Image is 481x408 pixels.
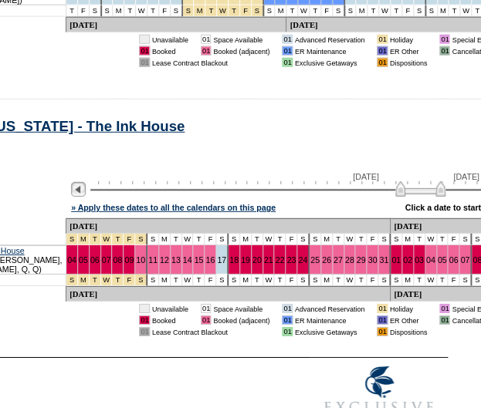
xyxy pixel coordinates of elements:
[66,234,78,245] td: Independence Day 2027
[263,275,275,286] td: W
[378,234,391,245] td: S
[377,304,387,313] td: 01
[124,255,134,265] a: 09
[213,46,269,56] td: Booked (adjacent)
[377,327,387,336] td: 01
[217,255,226,265] a: 17
[71,182,86,197] img: Previous
[344,234,356,245] td: W
[439,304,449,313] td: 01
[78,5,90,17] td: F
[453,172,479,181] span: [DATE]
[377,46,387,56] td: 01
[193,234,205,245] td: T
[282,46,292,56] td: 01
[213,315,269,325] td: Booked (adjacent)
[66,17,286,32] td: [DATE]
[334,255,343,265] a: 27
[377,35,387,44] td: 01
[449,5,460,17] td: T
[367,275,378,286] td: F
[160,255,169,265] a: 12
[286,5,298,17] td: T
[152,327,269,336] td: Lease Contract Blackout
[205,5,217,17] td: Thanksgiving 2026
[201,304,211,313] td: 01
[459,234,472,245] td: S
[152,304,188,313] td: Unavailable
[438,5,449,17] td: M
[148,255,158,265] a: 11
[66,286,391,302] td: [DATE]
[310,255,320,265] a: 25
[439,35,449,44] td: 01
[439,315,449,325] td: 01
[449,255,458,265] a: 06
[321,234,333,245] td: M
[333,275,344,286] td: T
[67,255,76,265] a: 04
[379,5,391,17] td: W
[71,203,276,212] a: » Apply these dates to all the calendars on this page
[345,255,354,265] a: 28
[355,275,367,286] td: T
[90,234,101,245] td: Independence Day 2027
[135,275,147,286] td: Independence Day 2027
[78,234,90,245] td: Independence Day 2027
[183,255,192,265] a: 14
[448,275,459,286] td: F
[147,275,159,286] td: S
[90,255,100,265] a: 06
[448,234,459,245] td: F
[147,5,159,17] td: T
[201,315,211,325] td: 01
[379,255,388,265] a: 31
[205,255,215,265] a: 16
[274,234,286,245] td: T
[295,304,365,313] td: Advanced Reservation
[139,46,149,56] td: 01
[274,275,286,286] td: T
[437,234,449,245] td: T
[183,5,195,17] td: Thanksgiving 2026
[263,234,275,245] td: W
[152,58,269,67] td: Lease Contract Blackout
[414,5,426,17] td: S
[438,255,447,265] a: 05
[229,275,240,286] td: S
[321,5,333,17] td: F
[286,255,296,265] a: 23
[295,315,365,325] td: ER Maintenance
[139,315,149,325] td: 01
[213,304,269,313] td: Space Available
[90,275,101,286] td: Independence Day 2027
[264,5,276,17] td: S
[252,255,262,265] a: 20
[136,255,145,265] a: 10
[345,5,357,17] td: S
[368,5,379,17] td: T
[377,58,387,67] td: 01
[194,255,203,265] a: 15
[295,35,365,44] td: Advanced Reservation
[171,275,182,286] td: T
[241,255,250,265] a: 19
[368,255,377,265] a: 30
[460,255,469,265] a: 07
[310,234,321,245] td: S
[135,234,147,245] td: Independence Day 2027
[355,234,367,245] td: T
[213,35,269,44] td: Space Available
[282,304,292,313] td: 01
[201,35,211,44] td: 01
[112,275,124,286] td: Independence Day 2027
[402,5,414,17] td: F
[217,5,229,17] td: Thanksgiving 2026
[90,5,102,17] td: S
[426,5,438,17] td: S
[414,275,425,286] td: T
[437,275,449,286] td: T
[297,234,310,245] td: S
[439,46,449,56] td: 01
[403,255,412,265] a: 02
